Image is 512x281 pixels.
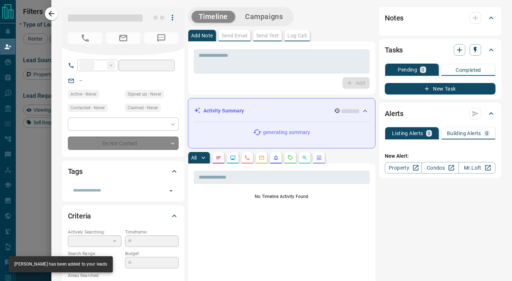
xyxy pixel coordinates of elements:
[421,162,458,174] a: Condos
[68,272,179,279] p: Areas Searched:
[191,155,197,160] p: All
[70,104,105,111] span: Contacted - Never
[68,207,179,225] div: Criteria
[70,91,97,98] span: Active - Never
[203,107,244,115] p: Activity Summary
[68,166,83,177] h2: Tags
[192,11,235,23] button: Timeline
[238,11,290,23] button: Campaigns
[273,155,279,161] svg: Listing Alerts
[385,12,403,24] h2: Notes
[128,104,158,111] span: Claimed - Never
[230,155,236,161] svg: Lead Browsing Activity
[398,67,417,72] p: Pending
[428,131,430,136] p: 0
[244,155,250,161] svg: Calls
[216,155,221,161] svg: Notes
[194,193,370,200] p: No Timeline Activity Found
[385,108,403,119] h2: Alerts
[458,162,495,174] a: Mr.Loft
[166,186,176,196] button: Open
[485,131,488,136] p: 0
[191,33,213,38] p: Add Note
[144,32,179,44] span: No Number
[79,78,82,83] a: --
[287,155,293,161] svg: Requests
[68,32,102,44] span: No Number
[421,67,424,72] p: 0
[385,83,495,95] button: New Task
[68,229,121,235] p: Actively Searching:
[385,41,495,59] div: Tasks
[456,68,481,73] p: Completed
[385,9,495,27] div: Notes
[68,210,91,222] h2: Criteria
[385,105,495,122] div: Alerts
[302,155,308,161] svg: Opportunities
[68,163,179,180] div: Tags
[68,250,121,257] p: Search Range:
[68,137,179,150] div: Do Not Contact
[263,129,310,136] p: generating summary
[125,229,179,235] p: Timeframe:
[128,91,161,98] span: Signed up - Never
[194,104,370,118] div: Activity Summary
[14,258,107,270] div: [PERSON_NAME] has been added to your leads
[125,250,179,257] p: Budget:
[385,152,495,160] p: New Alert:
[392,131,423,136] p: Listing Alerts
[385,44,403,56] h2: Tasks
[385,162,422,174] a: Property
[316,155,322,161] svg: Agent Actions
[447,131,481,136] p: Building Alerts
[259,155,264,161] svg: Emails
[106,32,140,44] span: No Email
